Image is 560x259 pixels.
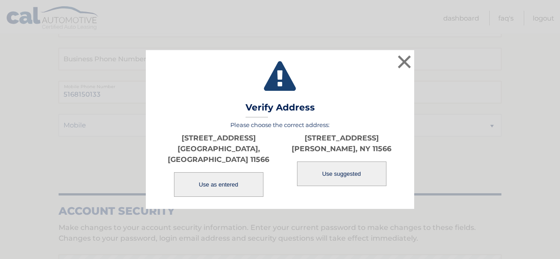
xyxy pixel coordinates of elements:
button: Use as entered [174,172,263,197]
button: Use suggested [297,161,386,186]
h3: Verify Address [246,102,315,118]
div: Please choose the correct address: [157,121,403,198]
p: [STREET_ADDRESS] [GEOGRAPHIC_DATA], [GEOGRAPHIC_DATA] 11566 [157,133,280,165]
p: [STREET_ADDRESS] [PERSON_NAME], NY 11566 [280,133,403,154]
button: × [395,53,413,71]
